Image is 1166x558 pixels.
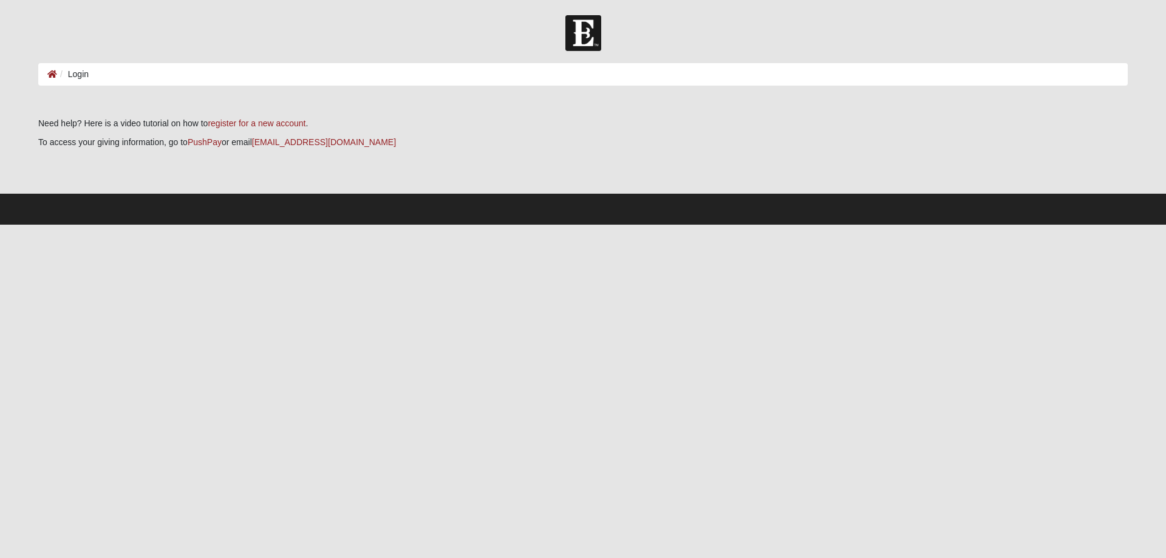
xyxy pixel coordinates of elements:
[57,68,89,81] li: Login
[38,136,1128,149] p: To access your giving information, go to or email
[208,118,305,128] a: register for a new account
[565,15,601,51] img: Church of Eleven22 Logo
[188,137,222,147] a: PushPay
[252,137,396,147] a: [EMAIL_ADDRESS][DOMAIN_NAME]
[38,117,1128,130] p: Need help? Here is a video tutorial on how to .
